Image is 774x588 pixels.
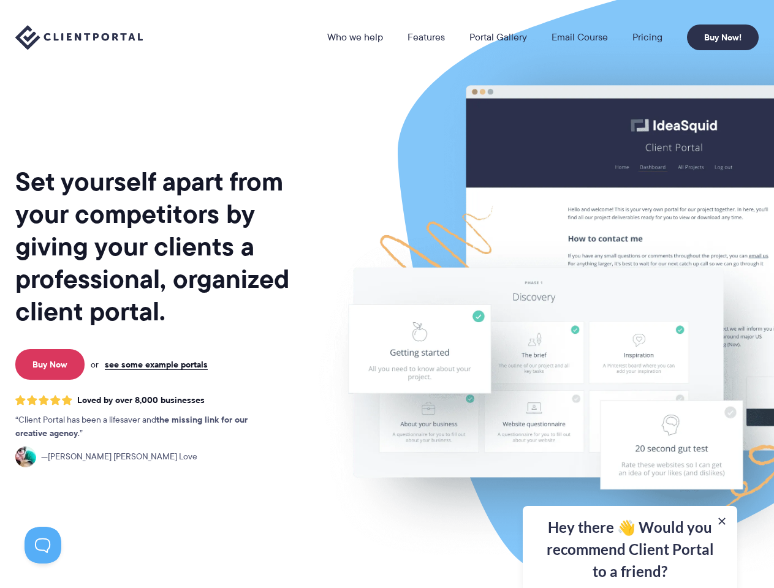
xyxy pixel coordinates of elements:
[15,349,85,380] a: Buy Now
[91,359,99,370] span: or
[25,527,61,563] iframe: Toggle Customer Support
[41,450,197,464] span: [PERSON_NAME] [PERSON_NAME] Love
[327,32,383,42] a: Who we help
[552,32,608,42] a: Email Course
[15,413,248,440] strong: the missing link for our creative agency
[687,24,759,50] a: Buy Now!
[469,32,527,42] a: Portal Gallery
[105,359,208,370] a: see some example portals
[632,32,662,42] a: Pricing
[77,395,205,405] span: Loved by over 8,000 businesses
[15,165,313,328] h1: Set yourself apart from your competitors by giving your clients a professional, organized client ...
[408,32,445,42] a: Features
[15,413,273,440] p: Client Portal has been a lifesaver and .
